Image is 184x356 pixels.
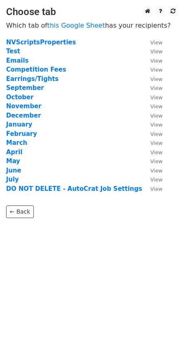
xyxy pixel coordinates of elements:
[6,39,76,46] a: NVScriptsProperties
[6,103,42,110] a: November
[150,168,162,174] small: View
[150,177,162,183] small: View
[150,149,162,155] small: View
[6,176,19,183] a: July
[47,22,105,29] a: this Google Sheet
[150,158,162,164] small: View
[142,185,162,192] a: View
[6,75,59,83] a: Earrings/Tights
[150,113,162,119] small: View
[142,48,162,55] a: View
[142,167,162,174] a: View
[6,149,22,156] a: April
[150,58,162,64] small: View
[142,103,162,110] a: View
[142,176,162,183] a: View
[6,139,27,146] a: March
[142,112,162,119] a: View
[142,157,162,165] a: View
[142,57,162,64] a: View
[142,149,162,156] a: View
[6,94,33,101] a: October
[142,84,162,92] a: View
[6,6,178,18] h3: Choose tab
[142,66,162,73] a: View
[150,39,162,46] small: View
[6,167,21,174] a: June
[6,57,28,64] a: Emails
[150,94,162,100] small: View
[150,76,162,82] small: View
[6,84,44,92] a: September
[6,48,20,55] a: Test
[6,21,178,30] p: Which tab of has your recipients?
[6,112,41,119] a: December
[142,94,162,101] a: View
[6,205,34,218] a: ← Back
[6,157,20,165] a: May
[150,186,162,192] small: View
[6,130,37,138] a: February
[6,121,32,128] a: January
[150,140,162,146] small: View
[150,103,162,109] small: View
[142,130,162,138] a: View
[150,131,162,137] small: View
[150,85,162,91] small: View
[142,39,162,46] a: View
[142,139,162,146] a: View
[6,185,142,192] a: DO NOT DELETE - AutoCrat Job Settings
[150,122,162,128] small: View
[150,67,162,73] small: View
[150,48,162,55] small: View
[142,121,162,128] a: View
[6,66,66,73] a: Competition Fees
[142,75,162,83] a: View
